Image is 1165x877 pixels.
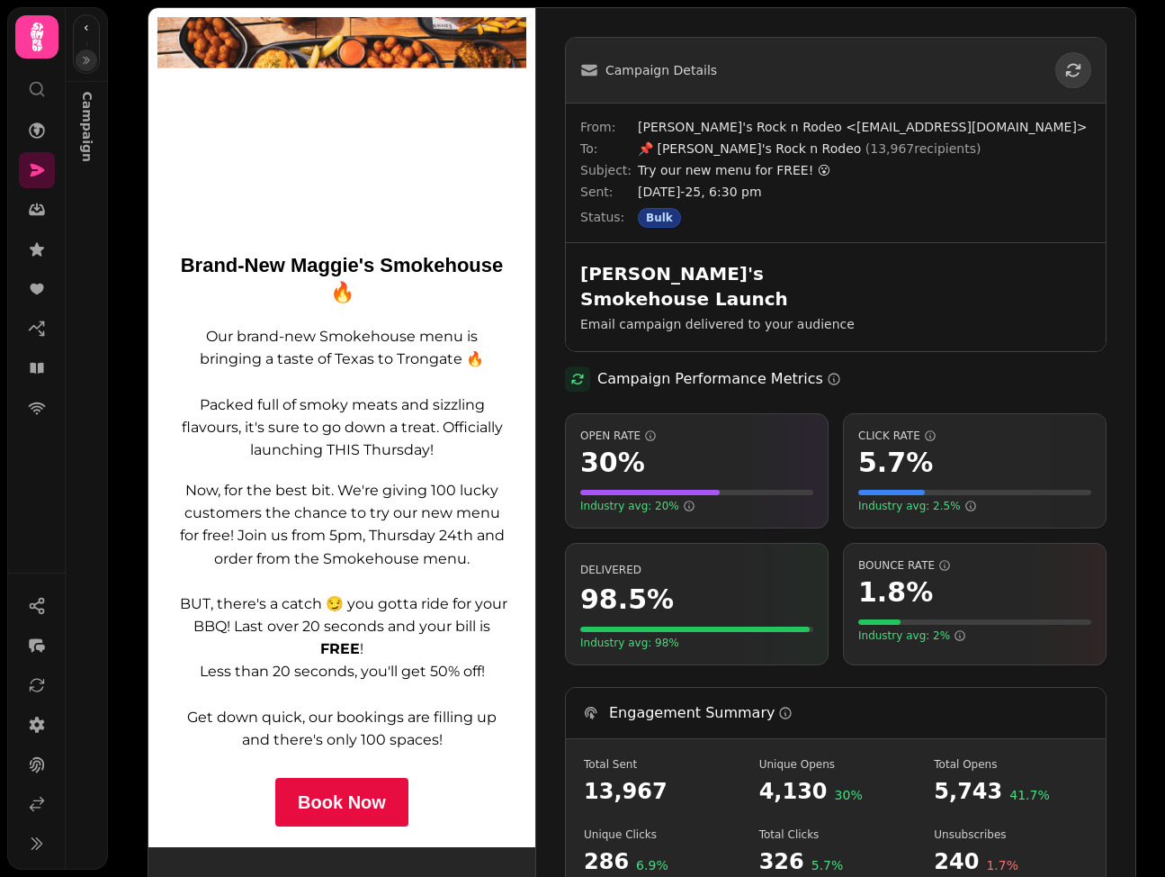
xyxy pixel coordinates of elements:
span: 📌 [PERSON_NAME]'s Rock n Rodeo [638,141,981,156]
span: Campaign Details [605,61,717,79]
span: Open Rate [580,429,813,443]
span: 326 [759,847,804,876]
span: Try our new menu for FREE! 😮 [638,161,1091,179]
span: Subject: [580,161,638,179]
div: Visual representation of your click rate (5.7%) compared to a scale of 20%. The fuller the bar, t... [858,490,1091,495]
span: Click Rate [858,429,1091,443]
span: Number of unique recipients who clicked a link in the email at least once [584,827,738,842]
p: Campaign [71,77,103,120]
span: Status: [580,208,638,228]
span: Total number of emails attempted to be sent in this campaign [584,757,738,772]
span: To: [580,140,638,158]
span: ( 13,967 recipients) [865,141,981,156]
span: [DATE]-25, 6:30 pm [638,183,1091,201]
span: 1.7 % [986,856,1018,876]
span: 5.7 % [811,856,844,876]
span: 240 [934,847,979,876]
span: 41.7 % [1009,786,1049,806]
div: Bulk [638,208,681,228]
span: From: [580,118,638,136]
span: 6.9 % [636,856,668,876]
span: Percentage of emails that were successfully delivered to recipients' inboxes. Higher is better. [580,564,641,576]
span: Industry avg: 2% [858,628,966,643]
span: Industry avg: 2.5% [858,499,977,513]
img: Campaign preview [148,8,535,847]
span: 30 % [835,786,863,806]
h2: [PERSON_NAME]'s Smokehouse Launch [580,261,926,312]
span: Industry avg: 20% [580,499,695,513]
h3: Engagement Summary [609,702,793,724]
p: Email campaign delivered to your audience [580,315,1041,333]
div: Visual representation of your bounce rate (1.8%). For bounce rate, LOWER is better. The bar is gr... [858,619,1091,625]
span: 5.7 % [858,447,933,479]
span: 286 [584,847,629,876]
span: Total number of link clicks (includes multiple clicks by the same recipient) [759,827,913,842]
span: Number of unique recipients who opened the email at least once [759,757,913,772]
span: Total number of times emails were opened (includes multiple opens by the same recipient) [934,757,1088,772]
span: 1.8 % [858,576,933,609]
span: 98.5 % [580,583,674,616]
h2: Campaign Performance Metrics [597,368,841,390]
span: 13,967 [584,777,738,806]
div: Visual representation of your delivery rate (98.5%). The fuller the bar, the better. [580,627,813,632]
div: Visual representation of your open rate (30%) compared to a scale of 50%. The fuller the bar, the... [580,490,813,495]
span: [PERSON_NAME]'s Rock n Rodeo <[EMAIL_ADDRESS][DOMAIN_NAME]> [638,118,1091,136]
span: 30 % [580,447,645,479]
span: Sent: [580,183,638,201]
span: Bounce Rate [858,558,1091,573]
span: Your delivery rate meets or exceeds the industry standard of 98%. Great list quality! [580,636,679,650]
span: 4,130 [759,777,828,806]
span: Number of recipients who chose to unsubscribe after receiving this campaign. LOWER is better - th... [934,827,1088,842]
span: 5,743 [934,777,1002,806]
